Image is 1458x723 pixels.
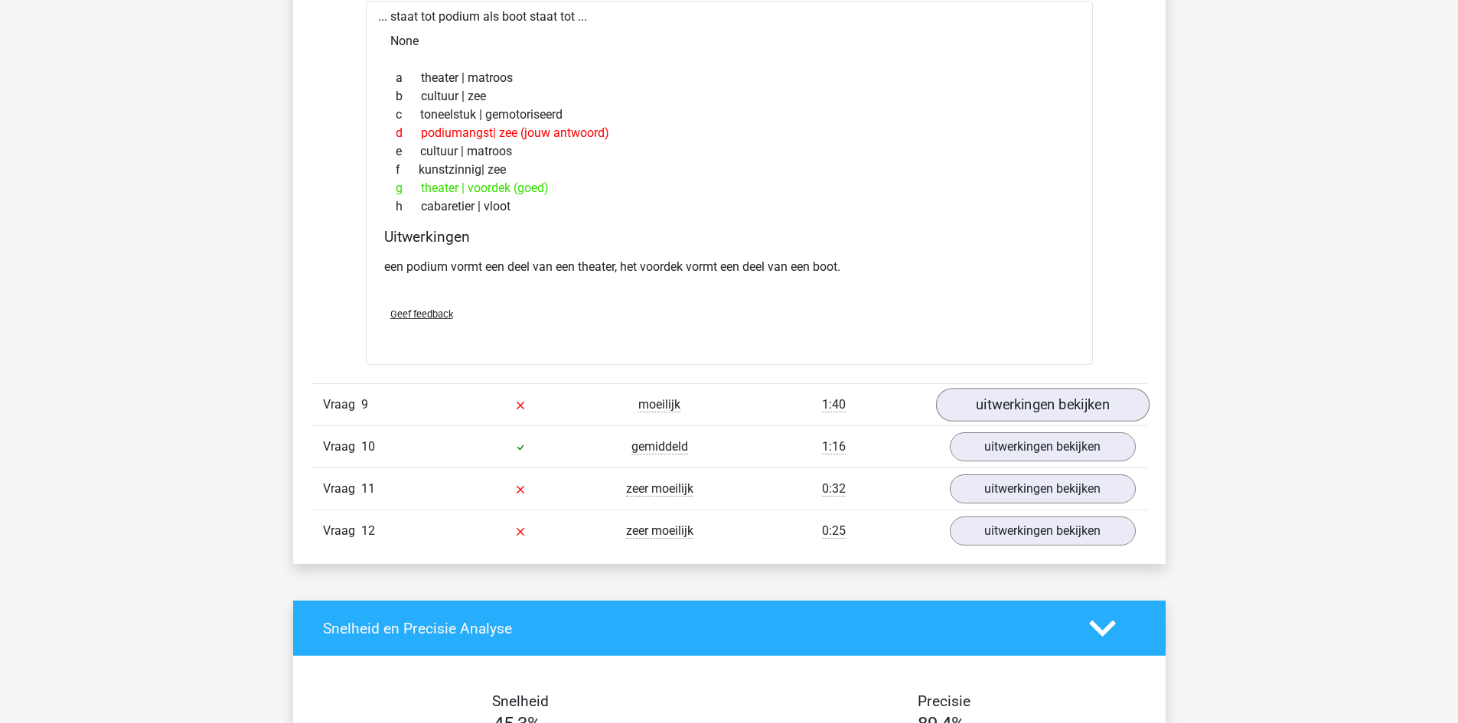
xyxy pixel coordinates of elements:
span: Vraag [323,438,361,456]
span: 10 [361,439,375,454]
a: uitwerkingen bekijken [950,474,1136,503]
div: cultuur | matroos [384,142,1075,161]
span: moeilijk [638,397,680,412]
div: theater | voordek (goed) [384,179,1075,197]
span: zeer moeilijk [626,523,693,539]
span: zeer moeilijk [626,481,693,497]
span: a [396,69,421,87]
div: cultuur | zee [384,87,1075,106]
a: uitwerkingen bekijken [950,516,1136,546]
div: toneelstuk | gemotoriseerd [384,106,1075,124]
span: gemiddeld [631,439,688,454]
span: Geef feedback [390,308,453,320]
span: f [396,161,419,179]
span: b [396,87,421,106]
span: g [396,179,421,197]
span: e [396,142,420,161]
h4: Snelheid [323,692,718,710]
span: 1:16 [822,439,846,454]
div: cabaretier | vloot [384,197,1075,216]
span: h [396,197,421,216]
div: theater | matroos [384,69,1075,87]
div: ... staat tot podium als boot staat tot ... [366,1,1093,365]
h4: Precisie [747,692,1142,710]
span: c [396,106,420,124]
span: Vraag [323,396,361,414]
span: d [396,124,421,142]
span: 0:25 [822,523,846,539]
p: een podium vormt een deel van een theater, het voordek vormt een deel van een boot. [384,258,1075,276]
div: kunstzinnig| zee [384,161,1075,179]
span: 11 [361,481,375,496]
a: uitwerkingen bekijken [935,388,1149,422]
span: 12 [361,523,375,538]
h4: Snelheid en Precisie Analyse [323,620,1066,637]
h4: Uitwerkingen [384,228,1075,246]
span: 1:40 [822,397,846,412]
span: Vraag [323,522,361,540]
span: Vraag [323,480,361,498]
div: podiumangst| zee (jouw antwoord) [384,124,1075,142]
span: 0:32 [822,481,846,497]
a: uitwerkingen bekijken [950,432,1136,461]
span: 9 [361,397,368,412]
div: None [378,26,1081,57]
